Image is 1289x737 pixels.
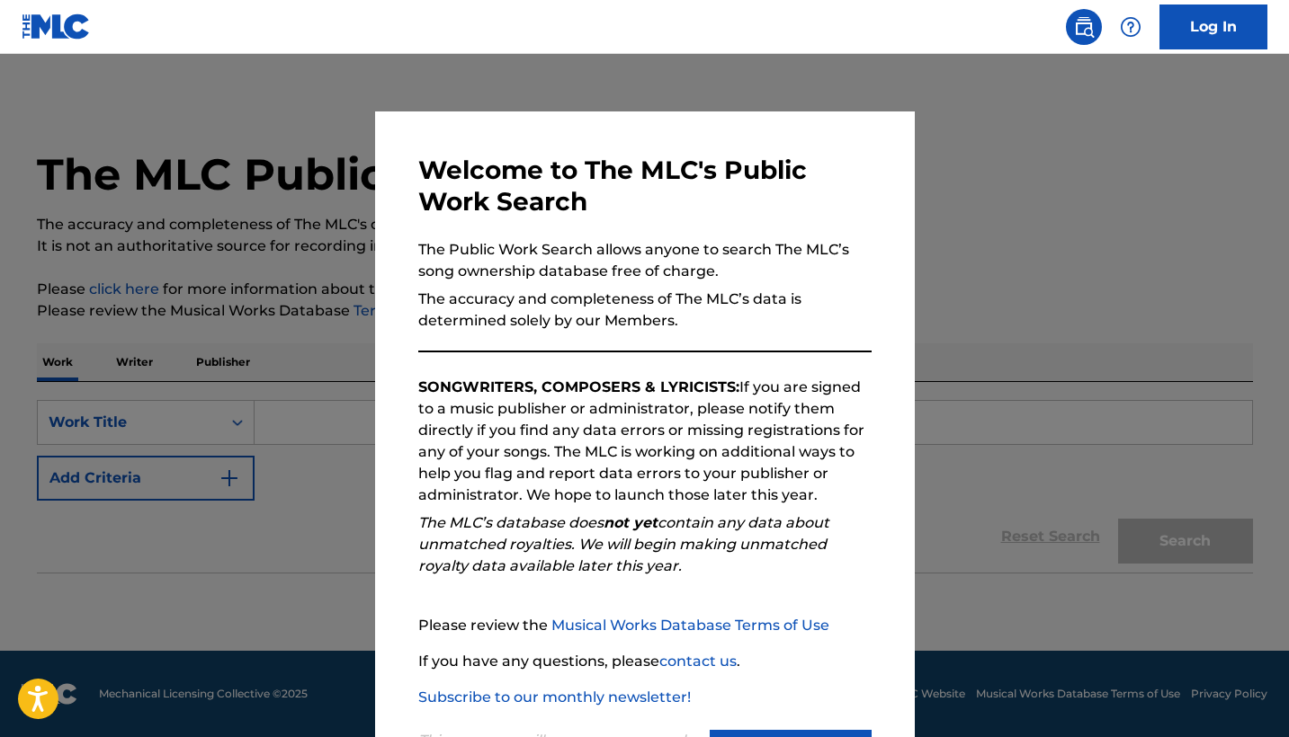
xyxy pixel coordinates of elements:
img: search [1073,16,1095,38]
a: Public Search [1066,9,1102,45]
iframe: Chat Widget [1199,651,1289,737]
p: The Public Work Search allows anyone to search The MLC’s song ownership database free of charge. [418,239,872,282]
h3: Welcome to The MLC's Public Work Search [418,155,872,218]
a: Subscribe to our monthly newsletter! [418,688,691,706]
p: Please review the [418,615,872,636]
img: help [1120,16,1141,38]
p: If you are signed to a music publisher or administrator, please notify them directly if you find ... [418,377,872,506]
a: Log In [1159,4,1267,49]
img: MLC Logo [22,13,91,40]
a: contact us [659,653,737,670]
strong: SONGWRITERS, COMPOSERS & LYRICISTS: [418,378,739,395]
p: The accuracy and completeness of The MLC’s data is determined solely by our Members. [418,289,872,332]
a: Musical Works Database Terms of Use [551,617,829,634]
em: The MLC’s database does contain any data about unmatched royalties. We will begin making unmatche... [418,514,829,574]
strong: not yet [604,514,658,531]
div: Help [1113,9,1149,45]
p: If you have any questions, please . [418,651,872,672]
